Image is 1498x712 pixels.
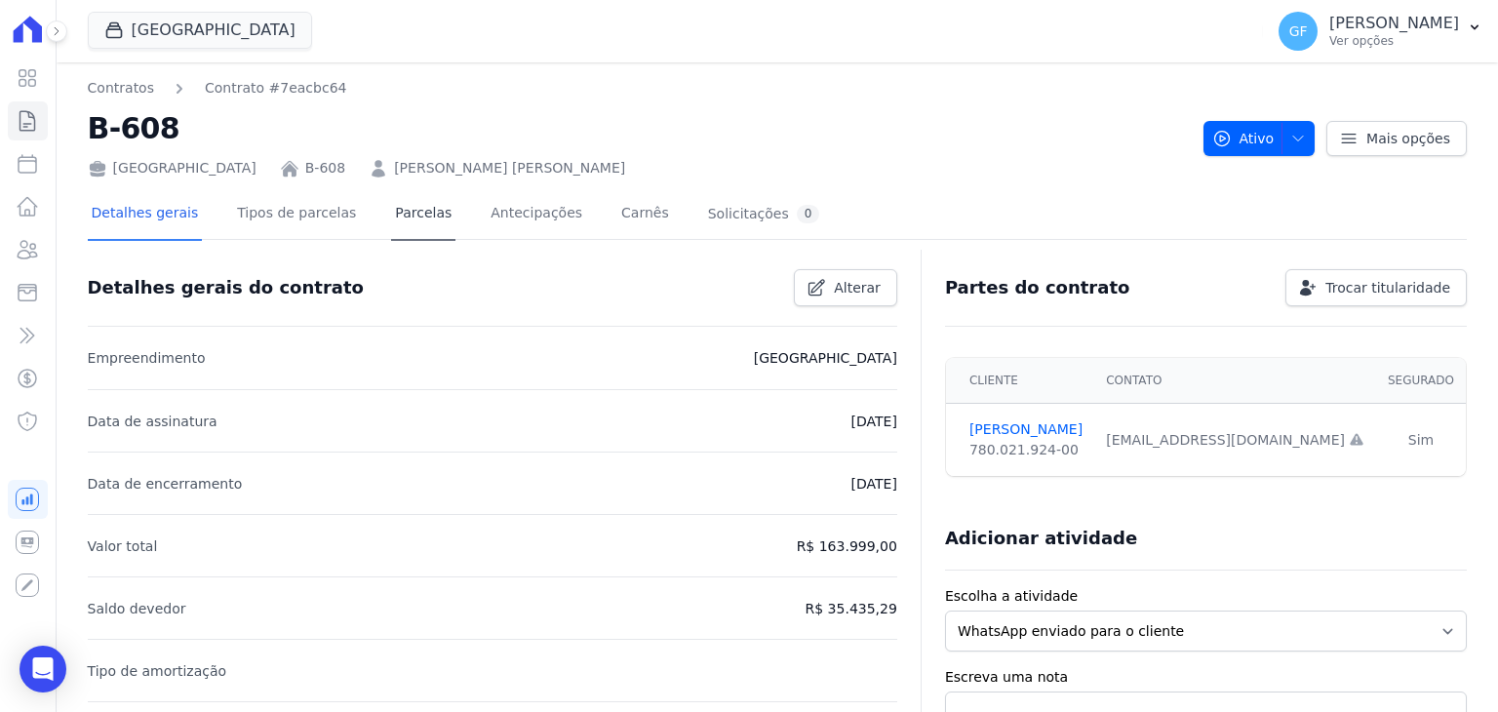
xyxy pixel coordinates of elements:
p: Valor total [88,534,158,558]
button: [GEOGRAPHIC_DATA] [88,12,312,49]
nav: Breadcrumb [88,78,347,99]
a: B-608 [305,158,345,178]
td: Sim [1376,404,1466,477]
div: 780.021.924-00 [969,440,1083,460]
div: [EMAIL_ADDRESS][DOMAIN_NAME] [1106,430,1364,451]
h2: B-608 [88,106,1188,150]
p: [DATE] [851,472,897,495]
a: Trocar titularidade [1285,269,1467,306]
p: Data de assinatura [88,410,217,433]
nav: Breadcrumb [88,78,1188,99]
th: Cliente [946,358,1094,404]
p: Ver opções [1329,33,1459,49]
th: Contato [1094,358,1376,404]
th: Segurado [1376,358,1466,404]
a: Mais opções [1326,121,1467,156]
a: Contratos [88,78,154,99]
p: R$ 35.435,29 [806,597,897,620]
div: Solicitações [708,205,820,223]
span: Trocar titularidade [1325,278,1450,297]
span: Alterar [834,278,881,297]
p: R$ 163.999,00 [797,534,897,558]
div: Open Intercom Messenger [20,646,66,692]
a: Parcelas [391,189,455,241]
p: Tipo de amortização [88,659,227,683]
a: Detalhes gerais [88,189,203,241]
h3: Detalhes gerais do contrato [88,276,364,299]
p: [PERSON_NAME] [1329,14,1459,33]
a: Contrato #7eacbc64 [205,78,346,99]
p: [GEOGRAPHIC_DATA] [754,346,897,370]
button: GF [PERSON_NAME] Ver opções [1263,4,1498,59]
button: Ativo [1203,121,1316,156]
span: Mais opções [1366,129,1450,148]
div: [GEOGRAPHIC_DATA] [88,158,256,178]
a: Alterar [794,269,897,306]
a: Tipos de parcelas [233,189,360,241]
p: Empreendimento [88,346,206,370]
a: [PERSON_NAME] [PERSON_NAME] [394,158,625,178]
p: Saldo devedor [88,597,186,620]
a: Solicitações0 [704,189,824,241]
span: GF [1289,24,1308,38]
label: Escolha a atividade [945,586,1467,607]
a: [PERSON_NAME] [969,419,1083,440]
a: Antecipações [487,189,586,241]
p: [DATE] [851,410,897,433]
p: Data de encerramento [88,472,243,495]
span: Ativo [1212,121,1275,156]
div: 0 [797,205,820,223]
a: Carnês [617,189,673,241]
h3: Partes do contrato [945,276,1130,299]
h3: Adicionar atividade [945,527,1137,550]
label: Escreva uma nota [945,667,1467,688]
